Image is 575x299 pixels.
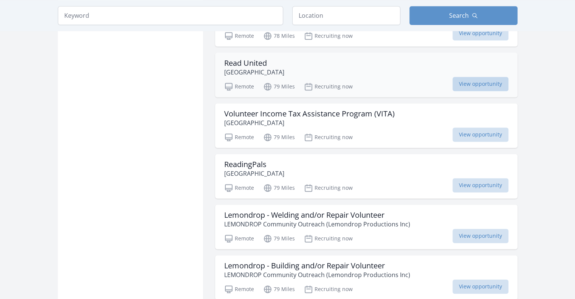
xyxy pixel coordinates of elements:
p: 79 Miles [263,183,295,192]
p: 79 Miles [263,133,295,142]
span: View opportunity [453,279,508,294]
h3: ReadingPals [224,160,284,169]
p: 79 Miles [263,82,295,91]
p: Recruiting now [304,82,353,91]
p: LEMONDROP Community Outreach (Lemondrop Productions Inc) [224,270,410,279]
p: [GEOGRAPHIC_DATA] [224,169,284,178]
p: Recruiting now [304,183,353,192]
button: Search [409,6,518,25]
a: Read United [GEOGRAPHIC_DATA] Remote 79 Miles Recruiting now View opportunity [215,53,518,97]
span: View opportunity [453,77,508,91]
span: View opportunity [453,127,508,142]
input: Keyword [58,6,283,25]
input: Location [292,6,400,25]
p: LEMONDROP Community Outreach (Lemondrop Productions Inc) [224,220,410,229]
p: Remote [224,31,254,40]
p: [GEOGRAPHIC_DATA] [224,118,395,127]
a: Volunteer Income Tax Assistance Program (VITA) [GEOGRAPHIC_DATA] Remote 79 Miles Recruiting now V... [215,103,518,148]
p: Remote [224,234,254,243]
a: Lemondrop - Welding and/or Repair Volunteer LEMONDROP Community Outreach (Lemondrop Productions I... [215,204,518,249]
p: Remote [224,285,254,294]
h3: Volunteer Income Tax Assistance Program (VITA) [224,109,395,118]
span: View opportunity [453,229,508,243]
p: 79 Miles [263,285,295,294]
p: 79 Miles [263,234,295,243]
h3: Lemondrop - Welding and/or Repair Volunteer [224,211,410,220]
p: 78 Miles [263,31,295,40]
span: View opportunity [453,26,508,40]
p: Remote [224,82,254,91]
a: ReadingPals [GEOGRAPHIC_DATA] Remote 79 Miles Recruiting now View opportunity [215,154,518,198]
p: Recruiting now [304,31,353,40]
p: Recruiting now [304,285,353,294]
h3: Lemondrop - Building and/or Repair Volunteer [224,261,410,270]
h3: Read United [224,59,284,68]
p: Recruiting now [304,234,353,243]
p: [GEOGRAPHIC_DATA] [224,68,284,77]
p: Remote [224,183,254,192]
p: Remote [224,133,254,142]
span: View opportunity [453,178,508,192]
p: Recruiting now [304,133,353,142]
span: Search [449,11,469,20]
